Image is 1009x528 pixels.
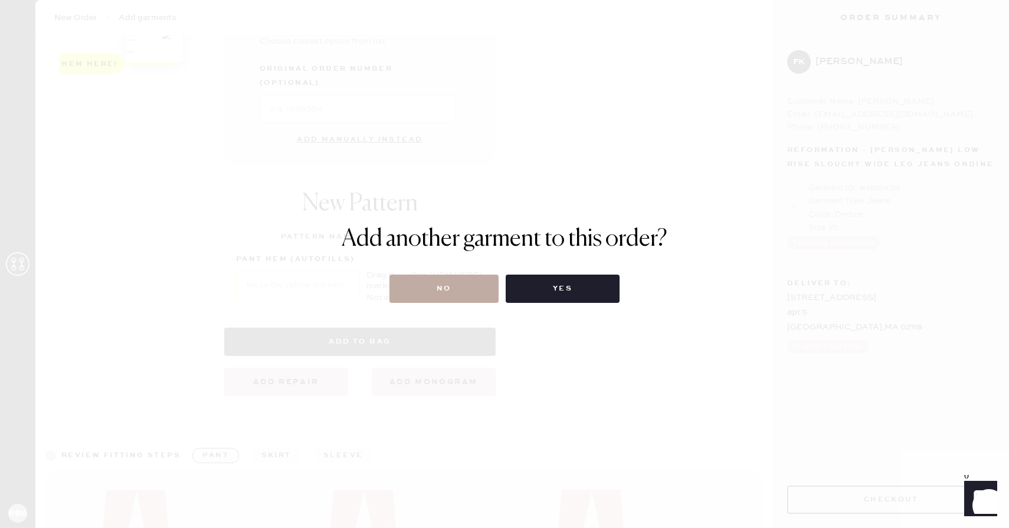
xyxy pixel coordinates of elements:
[342,225,667,253] h1: Add another garment to this order?
[953,475,1004,526] iframe: Front Chat
[506,275,620,303] button: Yes
[389,275,499,303] button: No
